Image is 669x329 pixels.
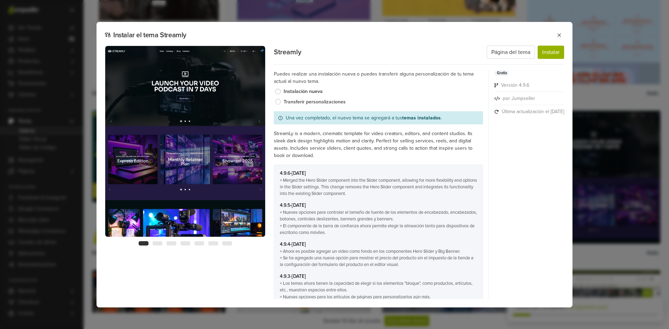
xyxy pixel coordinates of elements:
h6: 4.9.3 - [DATE] [280,274,477,280]
h6: 4.9.5 - [DATE] [280,203,477,209]
button: 3 [167,241,176,245]
button: 6 [208,241,218,245]
li: Se ha agregado una nueva opción para mostrar el precio del producto sin el impuesto de la tienda ... [280,255,477,268]
li: Nuevas opciones para controlar el tamaño de fuente de los elementos de encabezado, encabezados, b... [280,209,477,222]
label: Instalación nueva [284,88,483,95]
span: Versión 4.9.6 [501,81,529,89]
li: Los temas ahora tienen la capacidad de elegir si los elementos "bloque", como productos, artículo... [280,280,477,293]
label: Transferir personalizaciones [284,98,483,106]
span: por Jumpseller [503,95,535,102]
li: El componente de la barra de confianza ahora permite elegir la alineación tanto para dispositivos... [280,223,477,236]
button: 7 [222,241,232,245]
button: Instalar [538,46,564,59]
strong: temas instalados [402,115,441,121]
a: Una vez completado, el nuevo tema se agregará a tus . [286,115,442,122]
button: 2 [153,241,162,245]
button: 1 [139,241,148,245]
a: Página del tema [487,46,535,59]
h2: Streamly [274,48,301,56]
button: 4 [180,241,190,245]
li: Ahora es posible agregar un video como fondo en los componentes Hero Slider y Big Banner. [280,248,477,255]
h2: Instalar el tema Streamly [105,31,495,39]
button: 5 [194,241,204,245]
img: Marcador de posición de tema Streamly: una representación visual de una imagen de marcador de pos... [105,46,266,237]
p: StreamLy is a modern, cinematic template for video creators, editors, and content studios. Its sl... [274,130,483,159]
span: Gratis [494,70,509,76]
li: Nuevas opciones para los artículos de páginas para personalizarlos aún más. [280,294,477,300]
h6: 4.9.6 - [DATE] [280,171,477,177]
span: Última actualización el [DATE] [502,108,564,115]
p: Puedes realizar una instalación nueva o puedes transferir alguna personalización de tu tema actua... [274,70,483,85]
li: Merged the Hero Slider component into the Slider component, allowing for more flexibility and opt... [280,177,477,197]
h6: 4.9.4 - [DATE] [280,242,477,248]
